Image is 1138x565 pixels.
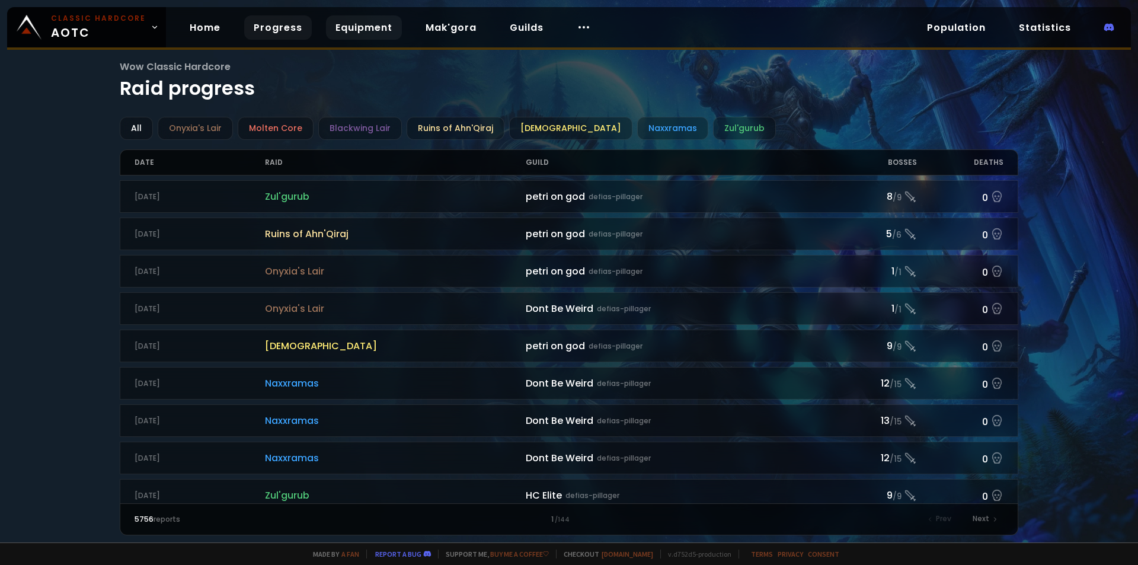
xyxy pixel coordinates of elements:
div: [DATE] [135,453,265,464]
div: [DATE] [135,229,265,240]
div: reports [135,514,352,525]
a: [DATE]NaxxramasDont Be Weirddefias-pillager12/150 [120,367,1019,400]
div: Zul'gurub [713,117,776,140]
div: 0 [917,300,1004,317]
a: [DATE]NaxxramasDont Be Weirddefias-pillager13/150 [120,404,1019,437]
a: [DATE]Onyxia's LairDont Be Weirddefias-pillager1/10 [120,292,1019,325]
a: Consent [808,550,839,558]
span: AOTC [51,13,146,42]
div: Dont Be Weird [526,376,830,391]
a: Terms [751,550,773,558]
a: a fan [341,550,359,558]
small: / 15 [890,454,902,465]
a: Buy me a coffee [490,550,549,558]
div: Molten Core [238,117,314,140]
small: defias-pillager [565,490,619,501]
div: petri on god [526,264,830,279]
small: defias-pillager [597,416,651,426]
div: 13 [830,413,917,428]
div: 1 [830,301,917,316]
div: 0 [917,375,1004,392]
div: [DEMOGRAPHIC_DATA] [509,117,632,140]
span: Support me, [438,550,549,558]
div: Next [966,511,1003,528]
small: defias-pillager [597,304,651,314]
a: Home [180,15,230,40]
div: Prev [922,511,958,528]
div: petri on god [526,189,830,204]
span: Zul'gurub [265,189,526,204]
div: Onyxia's Lair [158,117,233,140]
span: 5756 [135,514,154,524]
div: Guild [526,150,830,175]
a: [DATE]Zul'gurubpetri on goddefias-pillager8/90 [120,180,1019,213]
span: Ruins of Ahn'Qiraj [265,226,526,241]
div: [DATE] [135,416,265,426]
div: 0 [917,487,1004,504]
span: Onyxia's Lair [265,264,526,279]
div: 5 [830,226,917,241]
a: Statistics [1009,15,1081,40]
span: Made by [306,550,359,558]
small: / 1 [894,267,902,279]
div: 0 [917,188,1004,205]
small: / 9 [893,192,902,204]
div: 0 [917,225,1004,242]
a: Guilds [500,15,553,40]
div: 12 [830,451,917,465]
div: Deaths [917,150,1004,175]
div: Naxxramas [637,117,708,140]
small: defias-pillager [589,229,642,240]
h1: Raid progress [120,59,1019,103]
div: 1 [351,514,786,525]
a: Mak'gora [416,15,486,40]
div: petri on god [526,226,830,241]
a: [DATE]Zul'gurubHC Elitedefias-pillager9/90 [120,479,1019,512]
div: [DATE] [135,266,265,277]
div: [DATE] [135,191,265,202]
small: / 9 [893,341,902,353]
small: Classic Hardcore [51,13,146,24]
div: All [120,117,153,140]
div: Raid [265,150,526,175]
small: / 144 [555,515,570,525]
a: Progress [244,15,312,40]
div: HC Elite [526,488,830,503]
small: / 1 [894,304,902,316]
small: defias-pillager [589,266,642,277]
a: Privacy [778,550,803,558]
a: Equipment [326,15,402,40]
span: Naxxramas [265,413,526,428]
a: [DATE]Ruins of Ahn'Qirajpetri on goddefias-pillager5/60 [120,218,1019,250]
div: Blackwing Lair [318,117,402,140]
div: Date [135,150,265,175]
div: [DATE] [135,378,265,389]
small: defias-pillager [597,378,651,389]
div: Dont Be Weird [526,301,830,316]
a: [DATE]Onyxia's Lairpetri on goddefias-pillager1/10 [120,255,1019,288]
div: 0 [917,412,1004,429]
span: Naxxramas [265,376,526,391]
div: Bosses [830,150,917,175]
span: Wow Classic Hardcore [120,59,1019,74]
a: [DATE][DEMOGRAPHIC_DATA]petri on goddefias-pillager9/90 [120,330,1019,362]
div: Ruins of Ahn'Qiraj [407,117,504,140]
div: Dont Be Weird [526,451,830,465]
div: petri on god [526,339,830,353]
div: 9 [830,488,917,503]
div: 9 [830,339,917,353]
div: [DATE] [135,304,265,314]
a: Population [918,15,995,40]
div: 12 [830,376,917,391]
small: defias-pillager [589,341,642,352]
small: defias-pillager [589,191,642,202]
a: [DOMAIN_NAME] [602,550,653,558]
div: Dont Be Weird [526,413,830,428]
div: [DATE] [135,341,265,352]
span: Naxxramas [265,451,526,465]
small: / 15 [890,379,902,391]
small: / 9 [893,491,902,503]
div: 0 [917,337,1004,355]
span: v. d752d5 - production [660,550,731,558]
a: [DATE]NaxxramasDont Be Weirddefias-pillager12/150 [120,442,1019,474]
